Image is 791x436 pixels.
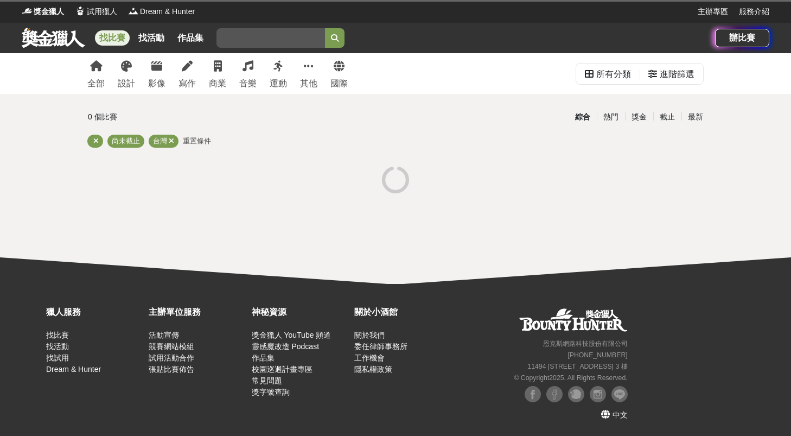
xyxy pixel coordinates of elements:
small: [PHONE_NUMBER] [567,351,627,359]
a: 找比賽 [46,331,69,339]
a: 張貼比賽佈告 [149,365,194,374]
div: 熱門 [597,108,625,127]
a: 常見問題 [252,376,282,385]
a: 作品集 [252,353,275,362]
a: 辦比賽 [715,29,769,47]
a: 全部 [87,53,105,94]
small: © Copyright 2025 . All Rights Reserved. [514,374,627,382]
div: 截止 [653,108,681,127]
small: 11494 [STREET_ADDRESS] 3 樓 [527,363,627,370]
a: 其他 [300,53,317,94]
a: Logo試用獵人 [75,6,117,17]
img: Logo [75,5,86,16]
a: 作品集 [173,30,208,46]
div: 影像 [148,77,165,90]
a: 找活動 [134,30,169,46]
div: 綜合 [569,108,597,127]
a: Dream & Hunter [46,365,101,374]
img: Logo [22,5,33,16]
div: 神秘資源 [252,306,349,319]
img: Instagram [590,386,606,402]
div: 主辦單位服務 [149,306,246,319]
span: 中文 [613,410,628,419]
div: 商業 [209,77,226,90]
a: 影像 [148,53,165,94]
a: LogoDream & Hunter [128,6,195,17]
a: 主辦專區 [698,6,728,17]
img: LINE [611,386,628,402]
img: Plurk [568,386,584,402]
small: 恩克斯網路科技股份有限公司 [543,340,628,347]
a: 活動宣傳 [149,331,179,339]
a: Logo獎金獵人 [22,6,64,17]
a: 獎字號查詢 [252,388,290,396]
a: 運動 [270,53,287,94]
a: 校園巡迴計畫專區 [252,365,312,374]
a: 商業 [209,53,226,94]
div: 全部 [87,77,105,90]
a: 隱私權政策 [354,365,392,374]
div: 獎金 [625,108,653,127]
a: 音樂 [239,53,257,94]
a: 獎金獵人 YouTube 頻道 [252,331,331,339]
a: 找比賽 [95,30,130,46]
div: 設計 [118,77,135,90]
div: 0 個比賽 [88,108,292,127]
span: 試用獵人 [87,6,117,17]
img: Facebook [546,386,563,402]
div: 關於小酒館 [354,306,451,319]
img: Logo [128,5,139,16]
div: 運動 [270,77,287,90]
a: 找試用 [46,353,69,362]
a: 委任律師事務所 [354,342,407,351]
div: 獵人服務 [46,306,143,319]
div: 所有分類 [596,64,631,85]
div: 最新 [681,108,710,127]
span: 台灣 [153,137,167,145]
span: 獎金獵人 [34,6,64,17]
span: 重置條件 [183,137,211,145]
img: Facebook [525,386,541,402]
div: 寫作 [178,77,196,90]
div: 進階篩選 [660,64,694,85]
a: 試用活動合作 [149,353,194,362]
a: 國際 [330,53,348,94]
a: 靈感魔改造 Podcast [252,342,319,351]
span: 尚未截止 [112,137,140,145]
a: 工作機會 [354,353,385,362]
a: 競賽網站模組 [149,342,194,351]
div: 其他 [300,77,317,90]
a: 服務介紹 [739,6,769,17]
div: 國際 [330,77,348,90]
span: Dream & Hunter [140,6,195,17]
a: 找活動 [46,342,69,351]
div: 音樂 [239,77,257,90]
a: 設計 [118,53,135,94]
a: 寫作 [178,53,196,94]
a: 關於我們 [354,331,385,339]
